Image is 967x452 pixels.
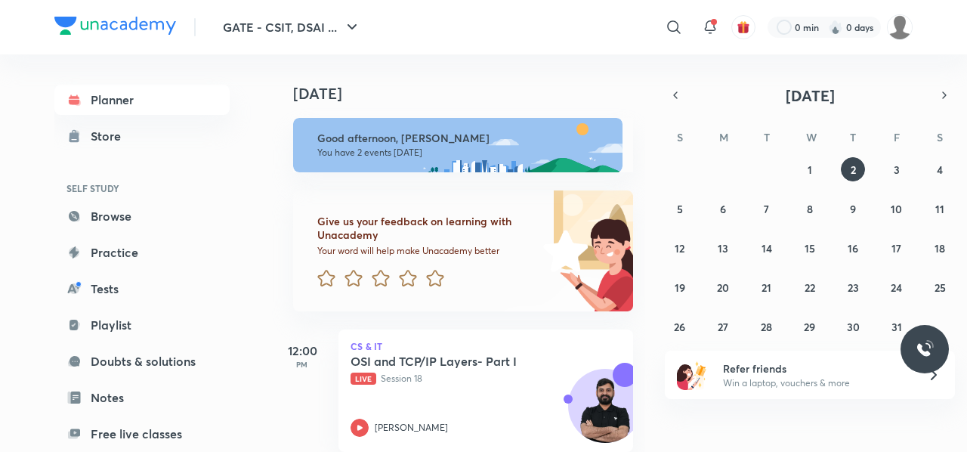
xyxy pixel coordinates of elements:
[54,17,176,39] a: Company Logo
[668,314,692,339] button: October 26, 2025
[935,280,946,295] abbr: October 25, 2025
[351,342,621,351] p: CS & IT
[786,85,835,106] span: [DATE]
[677,130,683,144] abbr: Sunday
[935,241,945,255] abbr: October 18, 2025
[293,85,648,103] h4: [DATE]
[54,121,230,151] a: Store
[677,202,683,216] abbr: October 5, 2025
[891,280,902,295] abbr: October 24, 2025
[755,236,779,260] button: October 14, 2025
[885,275,909,299] button: October 24, 2025
[805,280,815,295] abbr: October 22, 2025
[848,280,859,295] abbr: October 23, 2025
[711,314,735,339] button: October 27, 2025
[894,163,900,177] abbr: October 3, 2025
[891,241,901,255] abbr: October 17, 2025
[720,202,726,216] abbr: October 6, 2025
[675,280,685,295] abbr: October 19, 2025
[841,314,865,339] button: October 30, 2025
[54,175,230,201] h6: SELF STUDY
[54,382,230,413] a: Notes
[847,320,860,334] abbr: October 30, 2025
[885,197,909,221] button: October 10, 2025
[928,236,952,260] button: October 18, 2025
[293,118,623,172] img: afternoon
[891,202,902,216] abbr: October 10, 2025
[928,275,952,299] button: October 25, 2025
[762,241,772,255] abbr: October 14, 2025
[841,275,865,299] button: October 23, 2025
[841,236,865,260] button: October 16, 2025
[894,130,900,144] abbr: Friday
[764,202,769,216] abbr: October 7, 2025
[806,130,817,144] abbr: Wednesday
[272,360,332,369] p: PM
[718,241,728,255] abbr: October 13, 2025
[928,197,952,221] button: October 11, 2025
[807,202,813,216] abbr: October 8, 2025
[317,147,609,159] p: You have 2 events [DATE]
[848,241,858,255] abbr: October 16, 2025
[214,12,370,42] button: GATE - CSIT, DSAI ...
[935,202,944,216] abbr: October 11, 2025
[54,346,230,376] a: Doubts & solutions
[808,163,812,177] abbr: October 1, 2025
[317,215,538,242] h6: Give us your feedback on learning with Unacademy
[761,320,772,334] abbr: October 28, 2025
[755,275,779,299] button: October 21, 2025
[91,127,130,145] div: Store
[850,202,856,216] abbr: October 9, 2025
[711,275,735,299] button: October 20, 2025
[804,320,815,334] abbr: October 29, 2025
[717,280,729,295] abbr: October 20, 2025
[755,314,779,339] button: October 28, 2025
[711,236,735,260] button: October 13, 2025
[731,15,755,39] button: avatar
[711,197,735,221] button: October 6, 2025
[686,85,934,106] button: [DATE]
[737,20,750,34] img: avatar
[887,14,913,40] img: Somya P
[723,376,909,390] p: Win a laptop, vouchers & more
[841,157,865,181] button: October 2, 2025
[351,354,539,369] h5: OSI and TCP/IP Layers- Part I
[850,130,856,144] abbr: Thursday
[798,197,822,221] button: October 8, 2025
[798,314,822,339] button: October 29, 2025
[492,190,633,311] img: feedback_image
[851,163,856,177] abbr: October 2, 2025
[719,130,728,144] abbr: Monday
[885,236,909,260] button: October 17, 2025
[54,419,230,449] a: Free live classes
[937,163,943,177] abbr: October 4, 2025
[54,274,230,304] a: Tests
[54,201,230,231] a: Browse
[54,310,230,340] a: Playlist
[668,236,692,260] button: October 12, 2025
[569,377,641,450] img: Avatar
[351,373,376,385] span: Live
[272,342,332,360] h5: 12:00
[54,17,176,35] img: Company Logo
[351,372,588,385] p: Session 18
[755,197,779,221] button: October 7, 2025
[317,245,538,257] p: Your word will help make Unacademy better
[764,130,770,144] abbr: Tuesday
[828,20,843,35] img: streak
[668,197,692,221] button: October 5, 2025
[798,275,822,299] button: October 22, 2025
[891,320,902,334] abbr: October 31, 2025
[317,132,609,145] h6: Good afternoon, [PERSON_NAME]
[677,360,707,390] img: referral
[718,320,728,334] abbr: October 27, 2025
[668,275,692,299] button: October 19, 2025
[841,197,865,221] button: October 9, 2025
[375,421,448,435] p: [PERSON_NAME]
[937,130,943,144] abbr: Saturday
[723,361,909,376] h6: Refer friends
[54,237,230,268] a: Practice
[54,85,230,115] a: Planner
[798,236,822,260] button: October 15, 2025
[928,157,952,181] button: October 4, 2025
